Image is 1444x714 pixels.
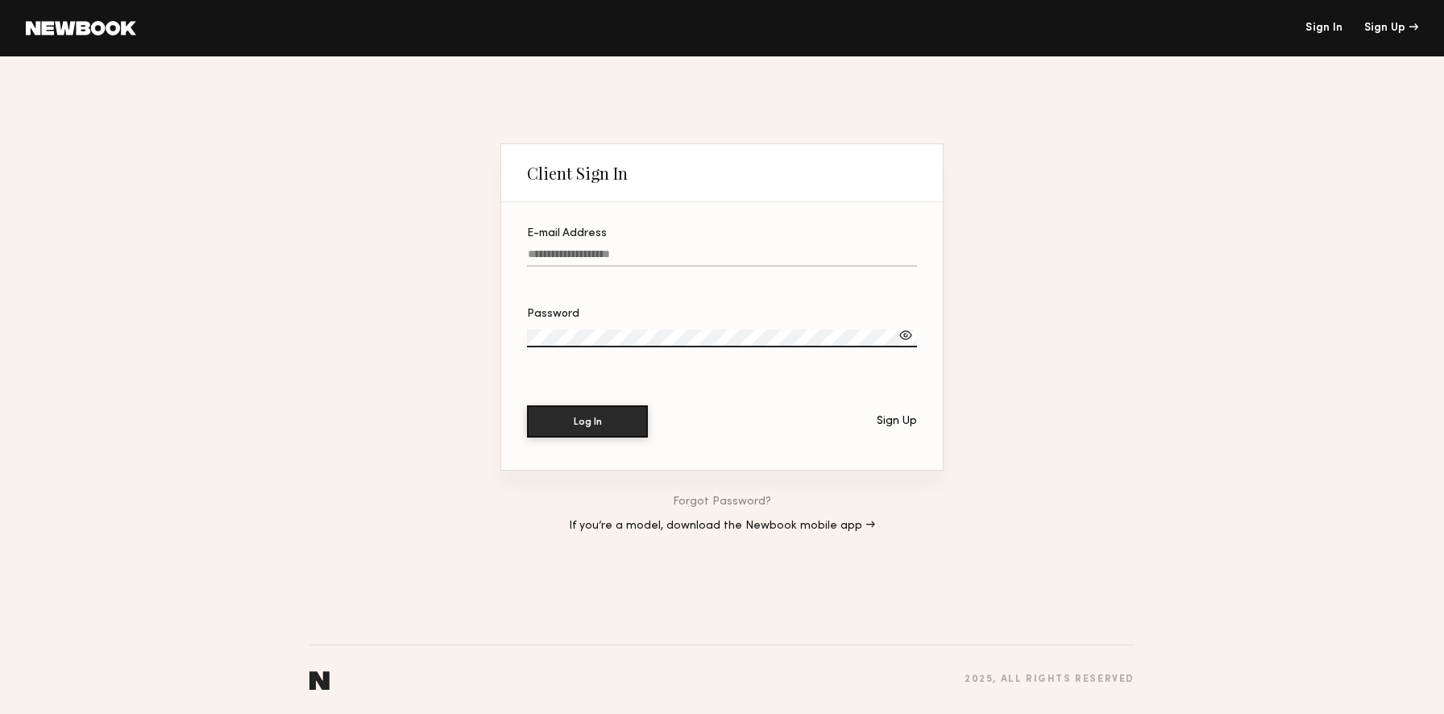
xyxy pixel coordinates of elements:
[527,228,917,239] div: E-mail Address
[569,521,875,532] a: If you’re a model, download the Newbook mobile app →
[527,248,917,267] input: E-mail Address
[1305,23,1342,34] a: Sign In
[965,675,1135,685] div: 2025 , all rights reserved
[527,405,648,438] button: Log In
[673,496,771,508] a: Forgot Password?
[1364,23,1418,34] div: Sign Up
[527,309,917,320] div: Password
[527,164,628,183] div: Client Sign In
[877,416,917,427] div: Sign Up
[527,330,917,347] input: Password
